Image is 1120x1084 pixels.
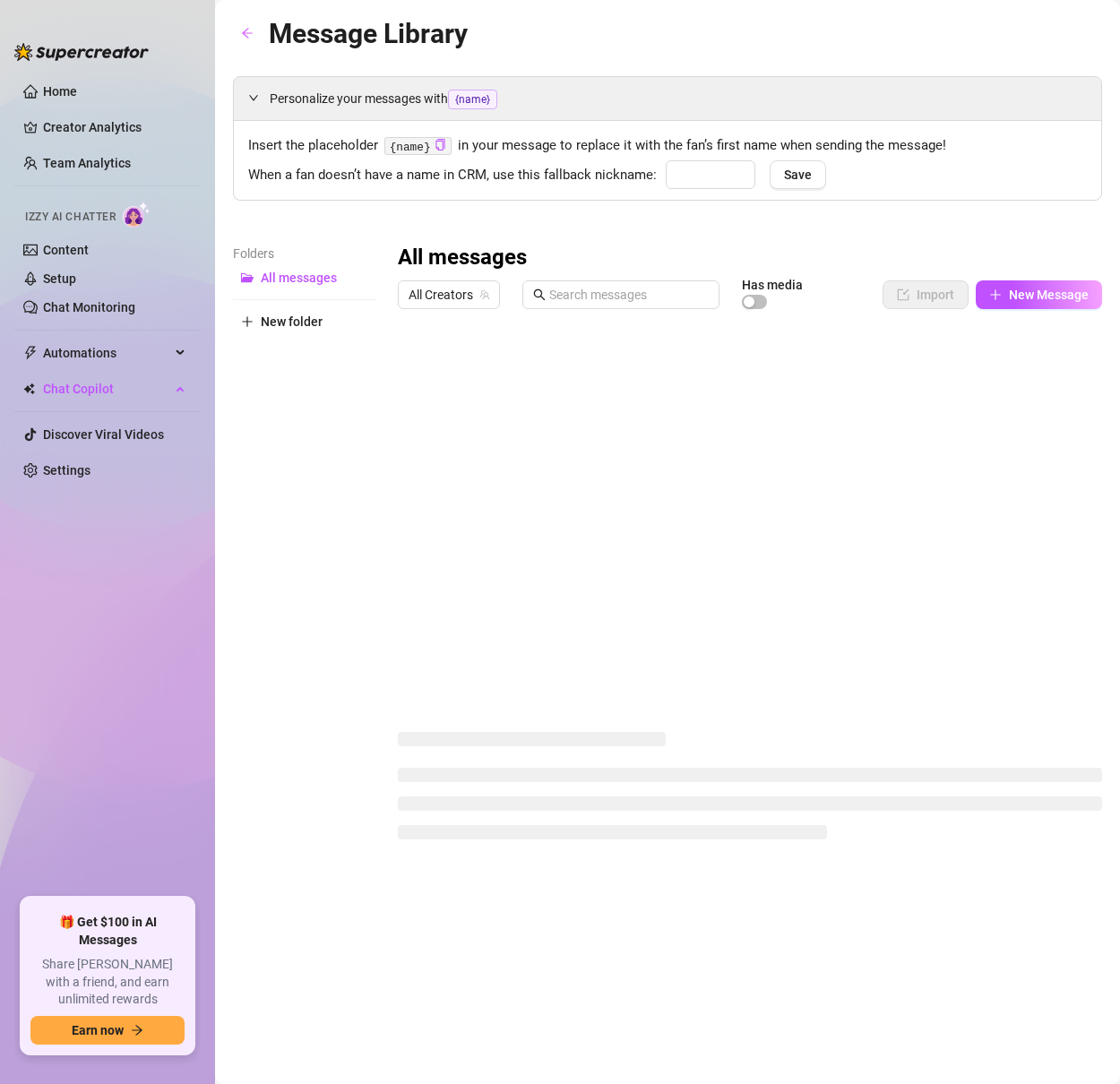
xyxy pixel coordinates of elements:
button: New folder [233,307,376,336]
span: {name} [448,90,497,109]
span: Share [PERSON_NAME] with a friend, and earn unlimited rewards [30,956,185,1009]
button: Save [770,160,826,189]
h3: All messages [398,244,527,272]
a: Discover Viral Videos [43,427,164,442]
span: folder-open [241,271,254,284]
button: Click to Copy [435,139,446,152]
a: Content [43,243,89,257]
span: Izzy AI Chatter [25,209,116,226]
div: Personalize your messages with{name} [234,77,1101,120]
button: Import [883,280,969,309]
img: Chat Copilot [23,383,35,395]
span: Automations [43,339,170,367]
input: Search messages [549,285,709,305]
span: Personalize your messages with [270,89,1087,109]
button: New Message [976,280,1102,309]
img: AI Chatter [123,202,151,228]
span: All Creators [409,281,489,308]
span: New folder [261,314,323,329]
span: Earn now [72,1023,124,1037]
a: Setup [43,271,76,286]
span: copy [435,139,446,151]
span: search [533,288,546,301]
span: expanded [248,92,259,103]
a: Home [43,84,77,99]
a: Settings [43,463,90,477]
span: thunderbolt [23,346,38,360]
span: New Message [1009,288,1089,302]
img: logo-BBDzfeDw.svg [14,43,149,61]
span: arrow-left [241,27,254,39]
article: Has media [742,280,803,290]
span: plus [989,288,1002,301]
span: Save [784,168,812,182]
span: arrow-right [131,1024,143,1037]
span: plus [241,315,254,328]
a: Creator Analytics [43,113,186,142]
button: All messages [233,263,376,292]
span: team [479,289,490,300]
span: When a fan doesn’t have a name in CRM, use this fallback nickname: [248,165,657,186]
a: Team Analytics [43,156,131,170]
a: Chat Monitoring [43,300,135,314]
article: Message Library [269,13,468,55]
article: Folders [233,244,376,263]
span: Chat Copilot [43,374,170,403]
code: {name} [384,137,452,156]
span: All messages [261,271,337,285]
button: Earn nowarrow-right [30,1016,185,1045]
span: 🎁 Get $100 in AI Messages [30,914,185,949]
span: Insert the placeholder in your message to replace it with the fan’s first name when sending the m... [248,135,1087,157]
